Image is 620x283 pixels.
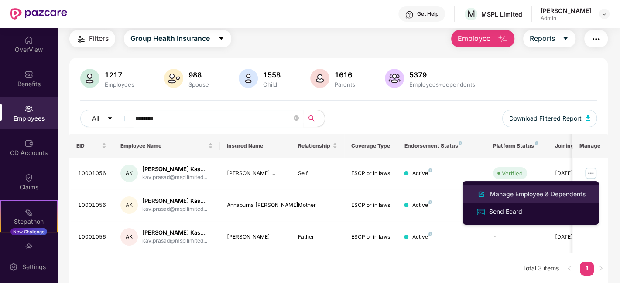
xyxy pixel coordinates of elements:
img: svg+xml;base64,PHN2ZyBpZD0iU2V0dGluZy0yMHgyMCIgeG1sbnM9Imh0dHA6Ly93d3cudzMub3JnLzIwMDAvc3ZnIiB3aW... [9,263,18,271]
div: Parents [333,81,357,88]
div: Spouse [187,81,211,88]
th: Relationship [291,134,344,158]
img: svg+xml;base64,PHN2ZyBpZD0iRW1wbG95ZWVzIiB4bWxucz0iaHR0cDovL3d3dy53My5vcmcvMjAwMC9zdmciIHdpZHRoPS... [24,104,33,113]
img: svg+xml;base64,PHN2ZyB4bWxucz0iaHR0cDovL3d3dy53My5vcmcvMjAwMC9zdmciIHhtbG5zOnhsaW5rPSJodHRwOi8vd3... [310,69,329,88]
li: Total 3 items [522,262,559,276]
div: Mother [298,201,337,209]
div: Child [261,81,282,88]
button: left [562,262,576,276]
div: [PERSON_NAME] Kas... [142,197,207,205]
div: New Challenge [10,228,47,235]
span: M [467,9,475,19]
img: svg+xml;base64,PHN2ZyB4bWxucz0iaHR0cDovL3d3dy53My5vcmcvMjAwMC9zdmciIHdpZHRoPSIyMSIgaGVpZ2h0PSIyMC... [24,208,33,216]
div: Admin [541,15,591,22]
span: Group Health Insurance [130,33,210,44]
span: caret-down [562,35,569,43]
span: Reports [530,33,555,44]
div: Manage Employee & Dependents [488,189,587,199]
div: kav.prasad@mspllimited... [142,173,207,182]
a: 1 [580,262,594,275]
span: Filters [89,33,109,44]
td: - [486,221,548,253]
button: Download Filtered Report [502,110,597,127]
img: svg+xml;base64,PHN2ZyB4bWxucz0iaHR0cDovL3d3dy53My5vcmcvMjAwMC9zdmciIHhtbG5zOnhsaW5rPSJodHRwOi8vd3... [497,34,508,44]
div: Stepathon [1,217,57,226]
li: Next Page [594,262,608,276]
div: Father [298,233,337,241]
img: svg+xml;base64,PHN2ZyBpZD0iRHJvcGRvd24tMzJ4MzIiIHhtbG5zPSJodHRwOi8vd3d3LnczLm9yZy8yMDAwL3N2ZyIgd2... [601,10,608,17]
span: Relationship [298,142,331,149]
img: svg+xml;base64,PHN2ZyBpZD0iRW5kb3JzZW1lbnRzIiB4bWxucz0iaHR0cDovL3d3dy53My5vcmcvMjAwMC9zdmciIHdpZH... [24,242,33,251]
div: kav.prasad@mspllimited... [142,205,207,213]
div: [PERSON_NAME] [541,7,591,15]
div: AK [120,196,138,214]
div: Verified [502,169,523,178]
img: svg+xml;base64,PHN2ZyB4bWxucz0iaHR0cDovL3d3dy53My5vcmcvMjAwMC9zdmciIHhtbG5zOnhsaW5rPSJodHRwOi8vd3... [586,115,590,121]
th: Joining Date [548,134,601,158]
div: [DATE] [555,169,594,178]
span: caret-down [218,35,225,43]
th: EID [69,134,114,158]
div: ESCP or in laws [351,201,390,209]
button: Filters [69,30,115,47]
img: svg+xml;base64,PHN2ZyBpZD0iQmVuZWZpdHMiIHhtbG5zPSJodHRwOi8vd3d3LnczLm9yZy8yMDAwL3N2ZyIgd2lkdGg9Ij... [24,70,33,79]
div: 10001056 [78,233,107,241]
span: Download Filtered Report [509,114,582,123]
img: svg+xml;base64,PHN2ZyB4bWxucz0iaHR0cDovL3d3dy53My5vcmcvMjAwMC9zdmciIHdpZHRoPSIxNiIgaGVpZ2h0PSIxNi... [476,207,486,217]
div: Settings [20,263,48,271]
div: Employees+dependents [408,81,477,88]
img: svg+xml;base64,PHN2ZyB4bWxucz0iaHR0cDovL3d3dy53My5vcmcvMjAwMC9zdmciIHdpZHRoPSIyNCIgaGVpZ2h0PSIyNC... [76,34,86,44]
span: close-circle [294,115,299,123]
div: MSPL Limited [481,10,522,18]
button: Allcaret-down [80,110,134,127]
div: AK [120,165,138,182]
th: Coverage Type [344,134,397,158]
button: search [303,110,325,127]
span: EID [76,142,100,149]
img: svg+xml;base64,PHN2ZyB4bWxucz0iaHR0cDovL3d3dy53My5vcmcvMjAwMC9zdmciIHdpZHRoPSI4IiBoZWlnaHQ9IjgiIH... [535,141,538,145]
div: [DATE] [555,233,594,241]
div: AK [120,228,138,246]
li: Previous Page [562,262,576,276]
img: svg+xml;base64,PHN2ZyB4bWxucz0iaHR0cDovL3d3dy53My5vcmcvMjAwMC9zdmciIHdpZHRoPSIyNCIgaGVpZ2h0PSIyNC... [591,34,601,44]
img: svg+xml;base64,PHN2ZyB4bWxucz0iaHR0cDovL3d3dy53My5vcmcvMjAwMC9zdmciIHdpZHRoPSI4IiBoZWlnaHQ9IjgiIH... [428,232,432,236]
div: Annapurna [PERSON_NAME] [227,201,284,209]
span: left [567,266,572,271]
img: svg+xml;base64,PHN2ZyBpZD0iSGVscC0zMngzMiIgeG1sbnM9Imh0dHA6Ly93d3cudzMub3JnLzIwMDAvc3ZnIiB3aWR0aD... [405,10,414,19]
img: svg+xml;base64,PHN2ZyBpZD0iQ0RfQWNjb3VudHMiIGRhdGEtbmFtZT0iQ0QgQWNjb3VudHMiIHhtbG5zPSJodHRwOi8vd3... [24,139,33,148]
div: 5379 [408,71,477,79]
div: Endorsement Status [404,142,479,149]
div: kav.prasad@mspllimited... [142,237,207,245]
img: New Pazcare Logo [10,8,67,20]
div: [PERSON_NAME] [227,233,284,241]
img: svg+xml;base64,PHN2ZyB4bWxucz0iaHR0cDovL3d3dy53My5vcmcvMjAwMC9zdmciIHdpZHRoPSI4IiBoZWlnaHQ9IjgiIH... [459,141,462,145]
div: 1558 [261,71,282,79]
div: Get Help [417,10,438,17]
div: Send Ecard [487,207,524,216]
button: Employee [451,30,514,47]
img: svg+xml;base64,PHN2ZyBpZD0iQ2xhaW0iIHhtbG5zPSJodHRwOi8vd3d3LnczLm9yZy8yMDAwL3N2ZyIgd2lkdGg9IjIwIi... [24,173,33,182]
span: Employee Name [120,142,206,149]
img: svg+xml;base64,PHN2ZyB4bWxucz0iaHR0cDovL3d3dy53My5vcmcvMjAwMC9zdmciIHhtbG5zOnhsaW5rPSJodHRwOi8vd3... [385,69,404,88]
span: Employee [458,33,490,44]
div: [PERSON_NAME] Kas... [142,165,207,173]
button: Reportscaret-down [523,30,575,47]
div: 10001056 [78,201,107,209]
div: Active [412,233,432,241]
div: Active [412,201,432,209]
div: Active [412,169,432,178]
div: ESCP or in laws [351,169,390,178]
div: 10001056 [78,169,107,178]
img: svg+xml;base64,PHN2ZyB4bWxucz0iaHR0cDovL3d3dy53My5vcmcvMjAwMC9zdmciIHhtbG5zOnhsaW5rPSJodHRwOi8vd3... [239,69,258,88]
span: close-circle [294,115,299,121]
th: Insured Name [220,134,291,158]
div: 988 [187,71,211,79]
img: svg+xml;base64,PHN2ZyB4bWxucz0iaHR0cDovL3d3dy53My5vcmcvMjAwMC9zdmciIHdpZHRoPSI4IiBoZWlnaHQ9IjgiIH... [428,200,432,204]
img: svg+xml;base64,PHN2ZyB4bWxucz0iaHR0cDovL3d3dy53My5vcmcvMjAwMC9zdmciIHhtbG5zOnhsaW5rPSJodHRwOi8vd3... [476,189,486,199]
li: 1 [580,262,594,276]
img: svg+xml;base64,PHN2ZyBpZD0iSG9tZSIgeG1sbnM9Imh0dHA6Ly93d3cudzMub3JnLzIwMDAvc3ZnIiB3aWR0aD0iMjAiIG... [24,36,33,44]
button: Group Health Insurancecaret-down [124,30,231,47]
img: svg+xml;base64,PHN2ZyB4bWxucz0iaHR0cDovL3d3dy53My5vcmcvMjAwMC9zdmciIHdpZHRoPSI4IiBoZWlnaHQ9IjgiIH... [428,168,432,172]
img: manageButton [584,166,598,180]
span: All [92,114,99,123]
